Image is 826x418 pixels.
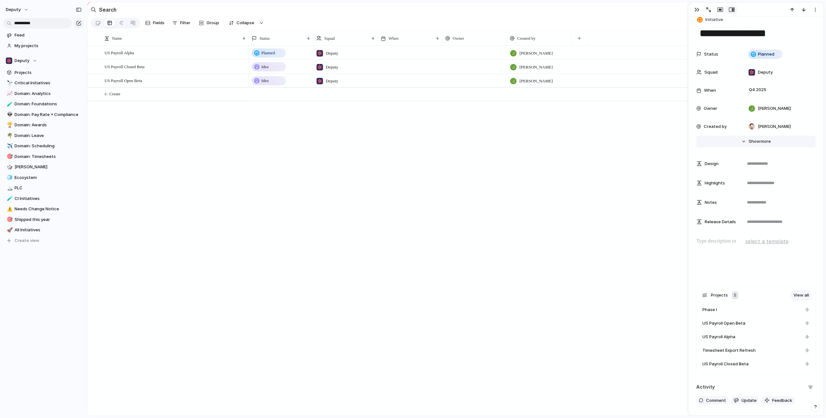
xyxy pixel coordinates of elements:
div: 👽 [7,111,11,118]
div: 🧪Domain: Foundations [3,99,84,109]
div: 🧊 [7,174,11,181]
span: Show [749,138,760,145]
a: 🎯Shipped this year [3,215,84,225]
span: US Payroll Closed Beta [105,63,145,70]
button: Initiative [696,15,725,25]
span: Initiative [705,16,723,23]
div: ✈️ [7,142,11,150]
span: PLC [15,185,82,191]
div: 🚀 [7,226,11,234]
a: View all [790,290,812,300]
span: Squad [704,69,718,76]
a: 🧪CI Initiatives [3,194,84,204]
span: Status [704,51,718,57]
span: deputy [6,6,21,13]
a: 🎲[PERSON_NAME] [3,162,84,172]
span: [PERSON_NAME] [519,50,553,57]
a: 🔭Critical Initiatives [3,78,84,88]
div: 🧪 [7,100,11,108]
div: 🚀All Initiatives [3,225,84,235]
span: Status [259,35,270,42]
span: When [388,35,398,42]
button: Collapse [225,18,257,28]
span: Owner [453,35,464,42]
span: US Payroll Open Beta [105,77,142,84]
span: Squad [324,35,335,42]
button: 🎯 [6,153,12,160]
span: All Initiatives [15,227,82,233]
button: 🚀 [6,227,12,233]
span: Critical Initiatives [15,80,82,86]
div: 🏔️ [7,184,11,192]
a: ⚠️Needs Change Notice [3,204,84,214]
span: Planned [758,51,774,57]
button: ⚠️ [6,206,12,212]
button: 📈 [6,90,12,97]
span: Release Details [705,219,736,225]
button: 🎲 [6,164,12,170]
button: Create view [3,236,84,246]
span: Filter [180,20,190,26]
span: Collapse [237,20,254,26]
span: My projects [15,43,82,49]
a: 📈Domain: Analytics [3,89,84,99]
span: select a template [745,237,789,245]
span: Phase I [702,307,717,313]
span: Created by [704,123,727,130]
div: 🎲 [7,163,11,171]
button: Fields [143,18,167,28]
span: Create [109,91,120,97]
div: 🔭 [7,79,11,87]
span: Feedback [772,397,792,404]
span: Projects [15,69,82,76]
button: ✈️ [6,143,12,149]
span: Deputy [758,69,773,76]
span: [PERSON_NAME] [758,105,791,112]
button: 🏔️ [6,185,12,191]
button: 🧊 [6,174,12,181]
a: Projects [3,68,84,78]
span: Deputy [15,57,29,64]
span: Projects [711,292,728,298]
button: 🎯 [6,216,12,223]
span: Deputy [326,78,338,84]
span: Domain: Timesheets [15,153,82,160]
a: Feed [3,30,84,40]
span: Timesheet Export Refresh [702,347,756,354]
span: US Payroll Closed Beta [702,361,749,367]
div: 🏆 [7,121,11,129]
div: 5 [732,291,738,299]
span: Highlights [705,180,725,186]
div: 🌴 [7,132,11,139]
div: ✈️Domain: Scheduling [3,141,84,151]
span: more [761,138,771,145]
a: My projects [3,41,84,51]
a: 🏔️PLC [3,183,84,193]
span: Design [705,161,719,167]
span: US Payroll Open Beta [702,320,745,327]
span: Domain: Awards [15,122,82,128]
span: Domain: Analytics [15,90,82,97]
span: Domain: Foundations [15,101,82,107]
div: 🌴Domain: Leave [3,131,84,141]
span: US Payroll Alpha [105,49,134,56]
button: 👽 [6,111,12,118]
div: 🏆Domain: Awards [3,120,84,130]
span: [PERSON_NAME] [519,64,553,70]
span: Domain: Leave [15,132,82,139]
span: Fields [153,20,165,26]
span: [PERSON_NAME] [15,164,82,170]
button: Showmore [696,136,816,147]
span: Domain: Pay Rate + Compliance [15,111,82,118]
span: [PERSON_NAME] [519,78,553,84]
span: Created by [517,35,536,42]
span: Deputy [326,64,338,70]
button: 🧪 [6,195,12,202]
span: [PERSON_NAME] [758,123,791,130]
